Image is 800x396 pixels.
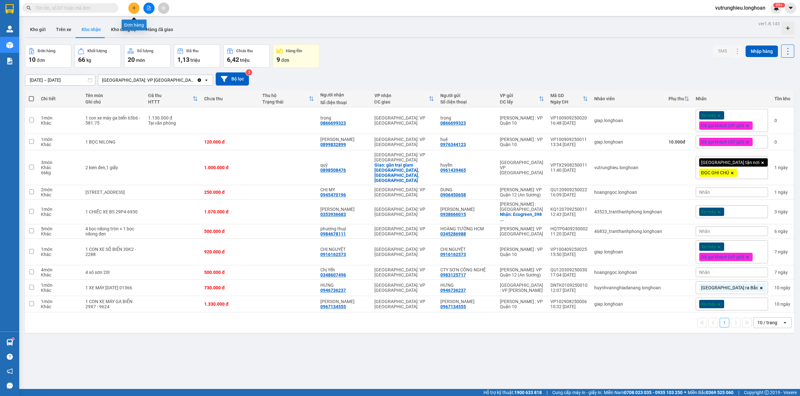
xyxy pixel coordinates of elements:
[259,90,317,107] th: Toggle SortBy
[371,90,437,107] th: Toggle SortBy
[374,162,434,183] div: Giao: gần trại giam đại bình,bảo lâm,lâm đồng
[204,249,256,254] div: 920.000 đ
[281,58,289,63] span: đơn
[668,139,685,144] strong: 10.000 đ
[85,285,142,290] div: 1 XE MÁY 29BA 01366
[500,99,539,104] div: ĐC lấy
[374,99,429,104] div: ĐC giao
[204,270,256,275] div: 500.000 đ
[190,58,200,63] span: triệu
[440,283,493,288] div: HƯNG
[41,272,79,277] div: Khác
[594,209,662,214] div: 43523_tranthanhphong.longhoan
[18,22,34,27] strong: CSKH:
[781,22,794,35] div: Tạo kho hàng mới
[550,115,588,120] div: VP100909250020
[41,226,79,231] div: 5 món
[41,212,79,217] div: Khác
[374,187,434,197] div: [GEOGRAPHIC_DATA]: VP [GEOGRAPHIC_DATA]
[594,96,662,101] div: Nhân viên
[320,247,368,252] div: CHỊ NGUYỆT
[774,139,790,144] div: 0
[276,56,280,63] span: 9
[440,162,493,168] div: huyền
[550,283,588,288] div: DNTK0109250010
[204,285,256,290] div: 730.000 đ
[161,6,166,10] span: aim
[550,137,588,142] div: VP100909250011
[440,299,493,304] div: ĐỨC QUANG
[41,142,79,147] div: Khác
[773,5,779,11] img: icon-new-feature
[550,299,588,304] div: VP102908250006
[701,301,716,307] span: Xe máy
[550,142,588,147] div: 13:34 [DATE]
[148,115,198,120] div: 1.130.000 đ
[41,288,79,293] div: Khác
[757,319,777,326] div: 10 / trang
[27,6,31,10] span: search
[701,244,716,250] span: Xe máy
[85,247,142,257] div: 1 CON XE SỐ BIỂN 30K2 - 2288
[41,115,79,120] div: 1 món
[6,58,13,64] img: solution-icon
[6,339,13,346] img: warehouse-icon
[143,3,155,14] button: file-add
[684,391,686,394] span: ⚪️
[7,383,13,389] span: message
[262,93,309,98] div: Thu hộ
[320,272,346,277] div: 0348607496
[145,90,201,107] th: Toggle SortBy
[28,56,36,63] span: 10
[594,118,662,123] div: giap.longhoan
[12,338,14,340] sup: 1
[440,168,466,173] div: 0961439465
[440,192,466,197] div: 0906450658
[778,190,788,195] span: ngày
[148,99,193,104] div: HTTT
[550,231,588,236] div: 11:20 [DATE]
[85,270,142,275] div: 4 xô sơn 20l
[774,229,790,234] div: 6
[550,207,588,212] div: KQ120709250011
[699,270,710,275] span: Nhãn
[500,137,544,147] div: [PERSON_NAME] : VP Quận 10
[440,137,493,142] div: huệ
[514,390,542,395] strong: 1900 633 818
[41,299,79,304] div: 1 món
[41,187,79,192] div: 2 món
[174,45,220,68] button: Đã thu1,13 triệu
[688,389,733,396] span: Miền Bắc
[780,301,790,307] span: ngày
[785,3,796,14] button: caret-down
[440,304,466,309] div: 0967134555
[374,207,434,217] div: [GEOGRAPHIC_DATA]: VP [GEOGRAPHIC_DATA]
[41,304,79,309] div: Khác
[778,270,788,275] span: ngày
[273,45,319,68] button: Hàng tồn9đơn
[500,160,544,175] div: [GEOGRAPHIC_DATA]: VP [GEOGRAPHIC_DATA]
[204,209,256,214] div: 1.070.000 đ
[440,226,493,231] div: HOÀNG TƯỜNG HCM
[187,49,198,53] div: Đã thu
[85,165,142,170] div: 2 kien đen,1 giấy
[497,90,547,107] th: Toggle SortBy
[132,6,136,10] span: plus
[746,45,778,57] button: Nhập hàng
[774,301,790,307] div: 10
[550,247,588,252] div: VP100409250025
[102,77,196,83] div: [GEOGRAPHIC_DATA]: VP [GEOGRAPHIC_DATA]
[440,187,493,192] div: DUNG
[550,272,588,277] div: 17:04 [DATE]
[774,249,790,254] div: 7
[594,139,662,144] div: giap.longhoan
[128,56,135,63] span: 20
[320,142,346,147] div: 0899832899
[41,165,79,170] div: Khác
[552,389,602,396] span: Cung cấp máy in - giấy in:
[124,45,171,68] button: Số lượng20món
[774,118,790,123] div: 0
[41,252,79,257] div: Khác
[38,49,55,53] div: Đơn hàng
[604,389,683,396] span: Miền Nam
